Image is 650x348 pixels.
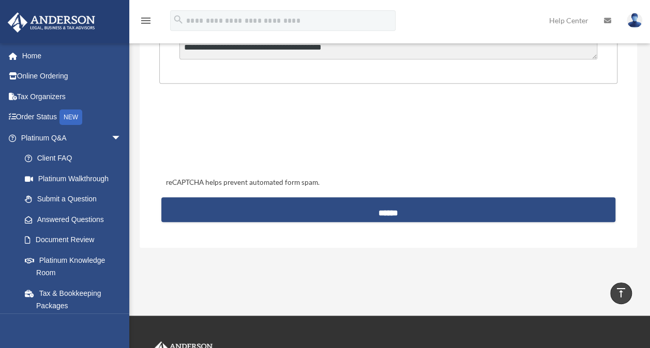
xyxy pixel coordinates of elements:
i: search [173,14,184,25]
a: Submit a Question [14,189,132,210]
i: vertical_align_top [615,287,627,299]
i: menu [140,14,152,27]
img: Anderson Advisors Platinum Portal [5,12,98,33]
img: User Pic [627,13,642,28]
a: Client FAQ [14,148,137,169]
span: arrow_drop_down [111,128,132,149]
iframe: reCAPTCHA [162,116,320,156]
a: Online Ordering [7,66,137,87]
a: Platinum Knowledge Room [14,250,137,283]
a: Answered Questions [14,209,137,230]
a: Tax Organizers [7,86,137,107]
a: Home [7,45,137,66]
a: Order StatusNEW [7,107,137,128]
a: vertical_align_top [610,282,632,304]
a: Document Review [14,230,137,250]
a: menu [140,18,152,27]
div: reCAPTCHA helps prevent automated form spam. [161,177,615,189]
a: Tax & Bookkeeping Packages [14,283,137,316]
a: Platinum Walkthrough [14,168,137,189]
a: Platinum Q&Aarrow_drop_down [7,128,137,148]
div: NEW [59,109,82,125]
